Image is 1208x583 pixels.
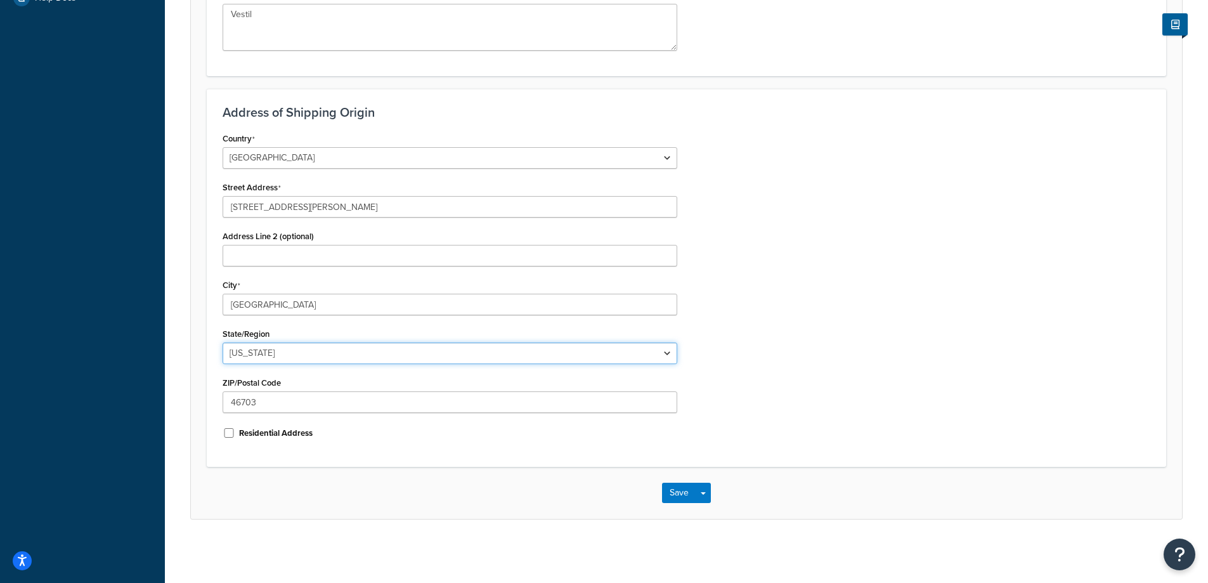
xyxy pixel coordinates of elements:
[223,378,281,388] label: ZIP/Postal Code
[223,280,240,291] label: City
[1164,539,1195,570] button: Open Resource Center
[662,483,696,503] button: Save
[223,329,270,339] label: State/Region
[239,428,313,439] label: Residential Address
[223,4,677,51] textarea: Vestil
[223,105,1150,119] h3: Address of Shipping Origin
[223,183,281,193] label: Street Address
[223,134,255,144] label: Country
[223,232,314,241] label: Address Line 2 (optional)
[1162,13,1188,36] button: Show Help Docs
